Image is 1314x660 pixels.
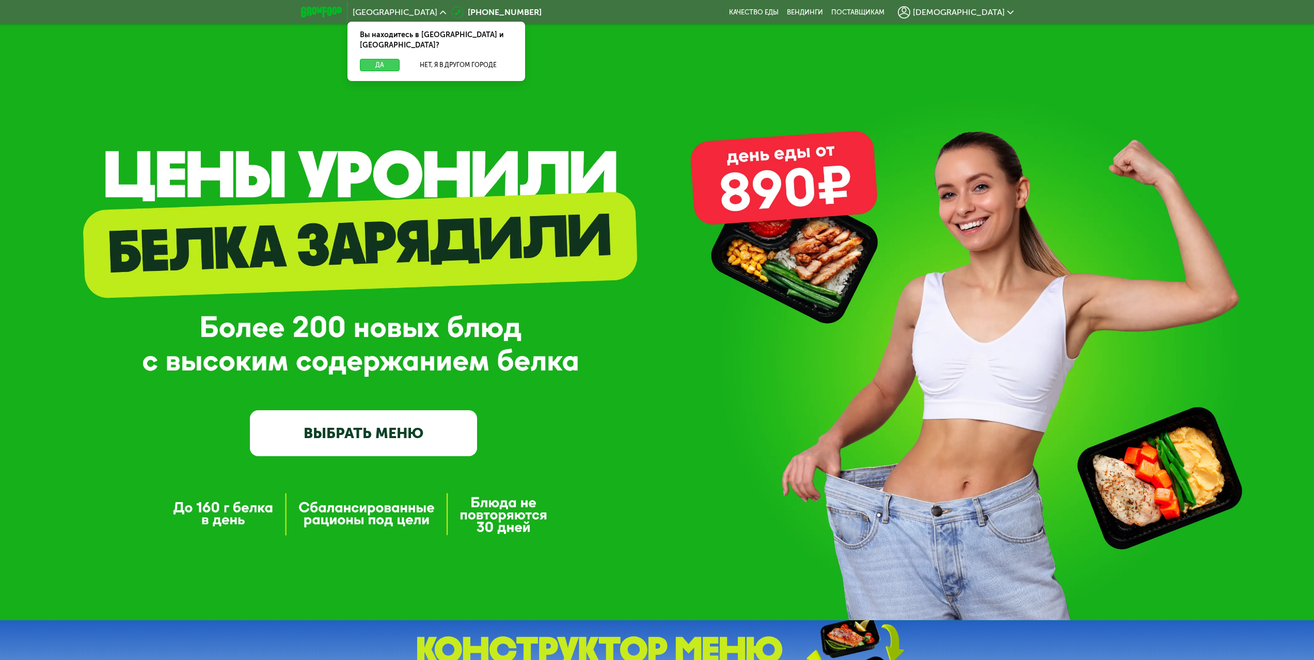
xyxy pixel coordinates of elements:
span: [DEMOGRAPHIC_DATA] [913,8,1005,17]
button: Нет, я в другом городе [404,59,513,71]
a: [PHONE_NUMBER] [451,6,542,19]
a: Вендинги [787,8,823,17]
a: Качество еды [729,8,779,17]
div: поставщикам [831,8,884,17]
div: Вы находитесь в [GEOGRAPHIC_DATA] и [GEOGRAPHIC_DATA]? [347,22,525,59]
span: [GEOGRAPHIC_DATA] [353,8,437,17]
a: ВЫБРАТЬ МЕНЮ [250,410,477,456]
button: Да [360,59,400,71]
